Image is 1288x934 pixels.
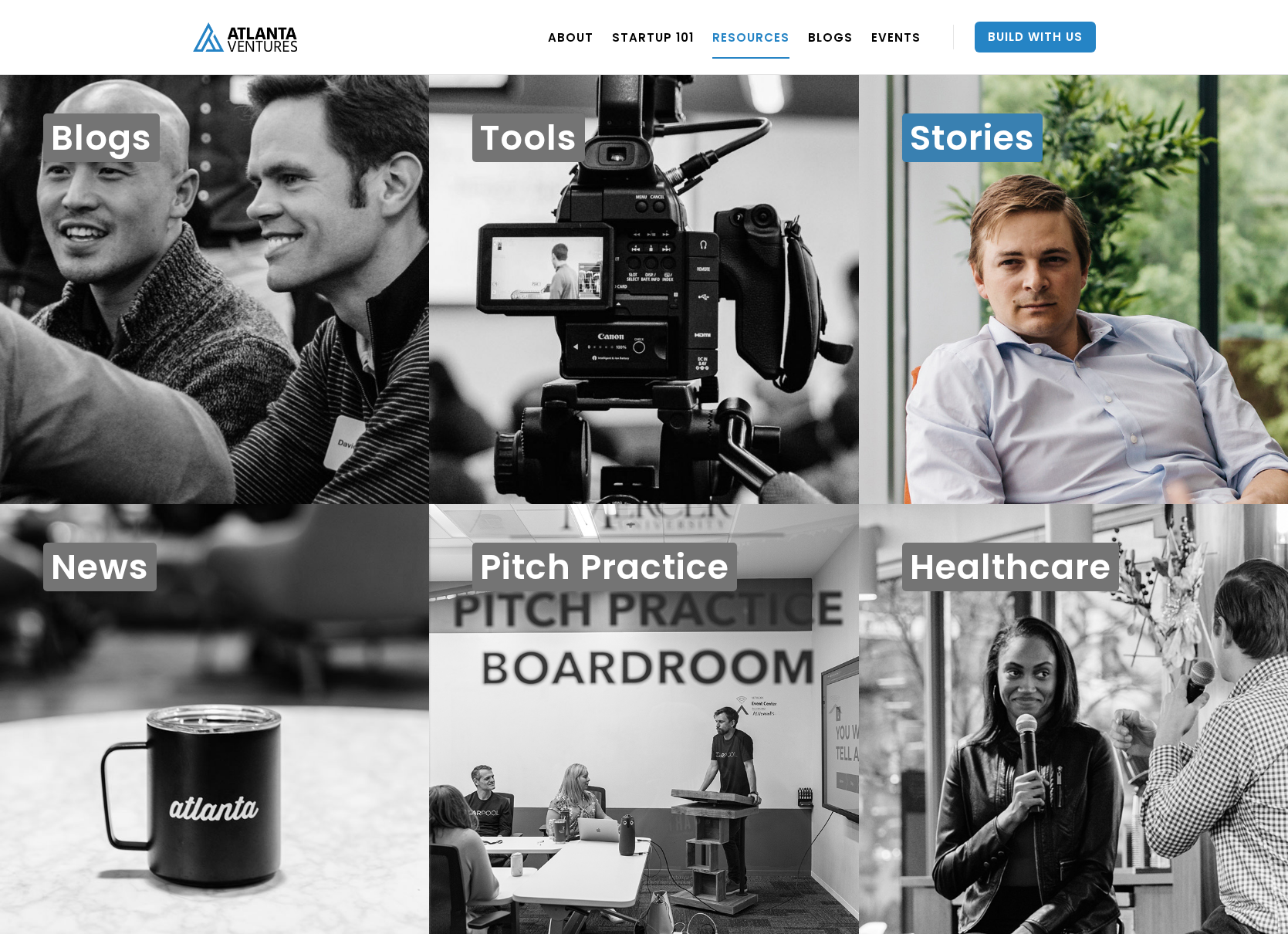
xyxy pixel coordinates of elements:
[43,543,157,591] h1: News
[612,15,694,59] a: Startup 101
[472,113,585,162] h1: Tools
[902,543,1119,591] h1: Healthcare
[859,75,1288,505] a: Stories
[975,22,1096,52] a: Build With Us
[859,504,1288,934] a: Healthcare
[712,15,789,59] a: RESOURCES
[43,113,160,162] h1: Blogs
[429,504,858,934] a: Pitch Practice
[472,543,737,591] h1: Pitch Practice
[429,75,858,505] a: Tools
[548,15,593,59] a: ABOUT
[871,15,921,59] a: EVENTS
[808,15,853,59] a: BLOGS
[902,113,1043,162] h1: Stories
